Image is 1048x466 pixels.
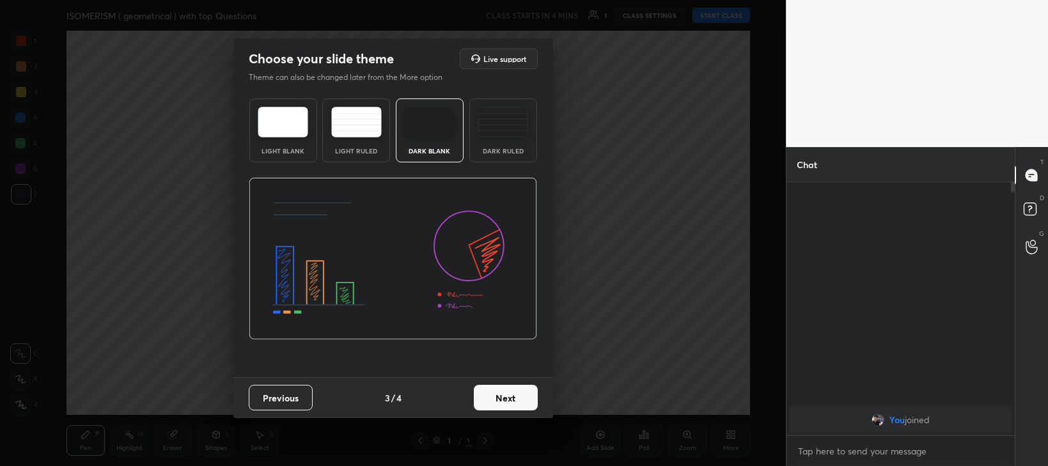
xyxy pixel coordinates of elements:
div: Dark Ruled [478,148,529,154]
h4: 3 [385,391,390,405]
img: darkThemeBanner.d06ce4a2.svg [249,178,537,340]
img: darkTheme.f0cc69e5.svg [404,107,455,137]
h4: / [391,391,395,405]
h5: Live support [483,55,526,63]
div: Dark Blank [404,148,455,154]
span: joined [905,415,930,425]
button: Previous [249,385,313,410]
button: Next [474,385,538,410]
span: You [889,415,905,425]
img: lightTheme.e5ed3b09.svg [258,107,308,137]
img: darkRuledTheme.de295e13.svg [478,107,528,137]
h4: 4 [396,391,402,405]
p: G [1039,229,1044,238]
p: T [1040,157,1044,167]
p: Theme can also be changed later from the More option [249,72,456,83]
p: D [1040,193,1044,203]
p: Chat [786,148,827,182]
h2: Choose your slide theme [249,50,394,67]
div: Light Blank [258,148,309,154]
img: lightRuledTheme.5fabf969.svg [331,107,382,137]
div: grid [786,405,1015,435]
div: Light Ruled [331,148,382,154]
img: be3b61014f794d9dad424d3853eeb6ff.jpg [872,414,884,426]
